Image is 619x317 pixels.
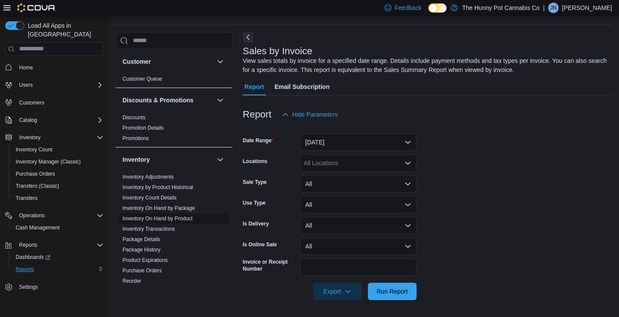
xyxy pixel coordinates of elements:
[122,114,146,121] span: Discounts
[12,169,59,179] a: Purchase Orders
[243,46,312,56] h3: Sales by Invoice
[122,184,193,190] a: Inventory by Product Historical
[12,222,103,233] span: Cash Management
[9,144,107,156] button: Inventory Count
[2,61,107,74] button: Home
[122,267,162,274] span: Purchase Orders
[2,239,107,251] button: Reports
[16,115,40,125] button: Catalog
[245,78,264,95] span: Report
[243,220,269,227] label: Is Delivery
[122,76,162,82] a: Customer Queue
[562,3,612,13] p: [PERSON_NAME]
[122,174,174,180] a: Inventory Adjustments
[19,242,37,248] span: Reports
[300,134,417,151] button: [DATE]
[19,134,40,141] span: Inventory
[116,172,232,300] div: Inventory
[16,282,41,292] a: Settings
[12,181,63,191] a: Transfers (Classic)
[24,21,103,39] span: Load All Apps in [GEOGRAPHIC_DATA]
[462,3,540,13] p: The Hunny Pot Cannabis Co
[19,82,33,88] span: Users
[16,158,81,165] span: Inventory Manager (Classic)
[16,240,41,250] button: Reports
[16,98,48,108] a: Customers
[278,106,341,123] button: Hide Parameters
[16,240,103,250] span: Reports
[2,131,107,144] button: Inventory
[122,216,192,222] a: Inventory On Hand by Product
[16,62,36,73] a: Home
[9,222,107,234] button: Cash Management
[377,287,408,296] span: Run Report
[9,192,107,204] button: Transfers
[12,222,63,233] a: Cash Management
[12,264,37,275] a: Reports
[122,173,174,180] span: Inventory Adjustments
[2,281,107,293] button: Settings
[17,3,56,12] img: Cova
[122,96,213,105] button: Discounts & Promotions
[122,246,160,253] span: Package History
[368,283,417,300] button: Run Report
[2,79,107,91] button: Users
[292,110,338,119] span: Hide Parameters
[12,169,103,179] span: Purchase Orders
[243,241,277,248] label: Is Online Sale
[16,183,59,190] span: Transfers (Classic)
[16,210,48,221] button: Operations
[243,56,608,75] div: View sales totals by invoice for a specified date range. Details include payment methods and tax ...
[122,205,195,212] span: Inventory On Hand by Package
[12,252,103,262] span: Dashboards
[16,170,55,177] span: Purchase Orders
[19,99,44,106] span: Customers
[116,112,232,147] div: Discounts & Promotions
[122,247,160,253] a: Package History
[16,146,53,153] span: Inventory Count
[122,124,164,131] span: Promotion Details
[16,132,103,143] span: Inventory
[122,225,175,232] span: Inventory Transactions
[122,125,164,131] a: Promotion Details
[12,264,103,275] span: Reports
[16,266,34,273] span: Reports
[122,96,193,105] h3: Discounts & Promotions
[5,58,103,316] nav: Complex example
[16,62,103,73] span: Home
[9,168,107,180] button: Purchase Orders
[122,278,141,284] span: Reorder
[122,135,149,141] a: Promotions
[122,205,195,211] a: Inventory On Hand by Package
[243,32,253,42] button: Next
[16,97,103,108] span: Customers
[9,251,107,263] a: Dashboards
[12,144,103,155] span: Inventory Count
[9,263,107,275] button: Reports
[16,281,103,292] span: Settings
[243,137,274,144] label: Date Range
[243,109,271,120] h3: Report
[16,115,103,125] span: Catalog
[19,64,33,71] span: Home
[550,3,557,13] span: JN
[122,195,177,201] a: Inventory Count Details
[9,180,107,192] button: Transfers (Classic)
[16,224,60,231] span: Cash Management
[543,3,545,13] p: |
[122,226,175,232] a: Inventory Transactions
[300,217,417,234] button: All
[548,3,559,13] div: John Nichol
[275,78,330,95] span: Email Subscription
[12,252,54,262] a: Dashboards
[122,57,213,66] button: Customer
[122,278,141,284] a: Reorder
[122,257,168,263] a: Product Expirations
[243,179,267,186] label: Sale Type
[122,57,151,66] h3: Customer
[395,3,421,12] span: Feedback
